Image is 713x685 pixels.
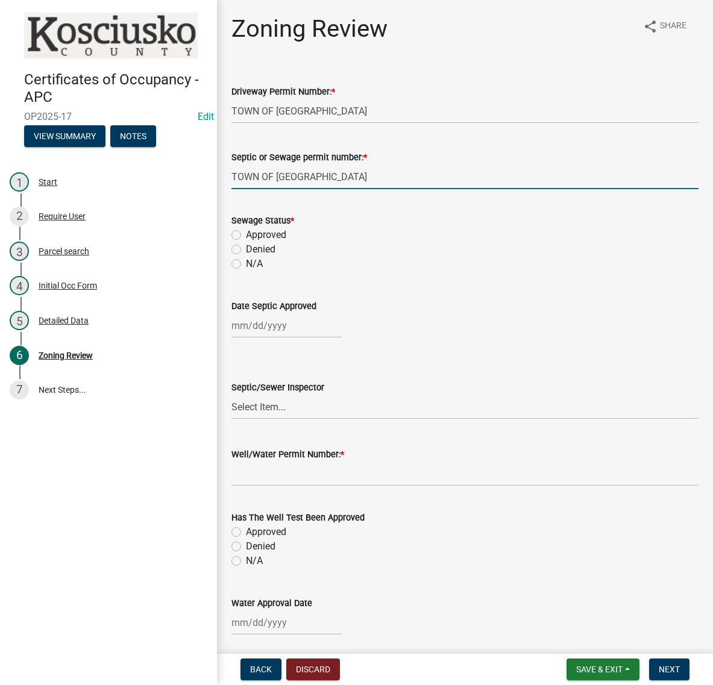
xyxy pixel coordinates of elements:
[39,316,89,325] div: Detailed Data
[198,111,214,122] wm-modal-confirm: Edit Application Number
[10,346,29,365] div: 6
[10,172,29,192] div: 1
[10,207,29,226] div: 2
[24,13,198,58] img: Kosciusko County, Indiana
[231,88,335,96] label: Driveway Permit Number:
[10,311,29,330] div: 5
[39,281,97,290] div: Initial Occ Form
[633,14,696,38] button: shareShare
[198,111,214,122] a: Edit
[231,217,294,225] label: Sewage Status
[660,19,686,34] span: Share
[231,451,344,459] label: Well/Water Permit Number:
[24,132,105,142] wm-modal-confirm: Summary
[110,125,156,147] button: Notes
[24,71,207,106] h4: Certificates of Occupancy - APC
[39,247,89,255] div: Parcel search
[231,514,365,522] label: Has The Well Test Been Approved
[246,228,286,242] label: Approved
[10,276,29,295] div: 4
[39,178,57,186] div: Start
[643,19,658,34] i: share
[286,658,340,680] button: Discard
[567,658,639,680] button: Save & Exit
[39,212,86,221] div: Require User
[39,351,93,360] div: Zoning Review
[24,125,105,147] button: View Summary
[110,132,156,142] wm-modal-confirm: Notes
[246,242,275,257] label: Denied
[240,658,281,680] button: Back
[10,242,29,261] div: 3
[231,302,316,311] label: Date Septic Approved
[659,665,680,674] span: Next
[231,610,342,635] input: mm/dd/yyyy
[246,525,286,539] label: Approved
[246,554,263,568] label: N/A
[246,539,275,554] label: Denied
[576,665,623,674] span: Save & Exit
[231,14,388,43] h1: Zoning Review
[231,313,342,338] input: mm/dd/yyyy
[231,154,367,162] label: Septic or Sewage permit number:
[231,599,312,608] label: Water Approval Date
[649,658,689,680] button: Next
[246,257,263,271] label: N/A
[10,380,29,399] div: 7
[231,384,324,392] label: Septic/Sewer Inspector
[24,111,193,122] span: OP2025-17
[250,665,272,674] span: Back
